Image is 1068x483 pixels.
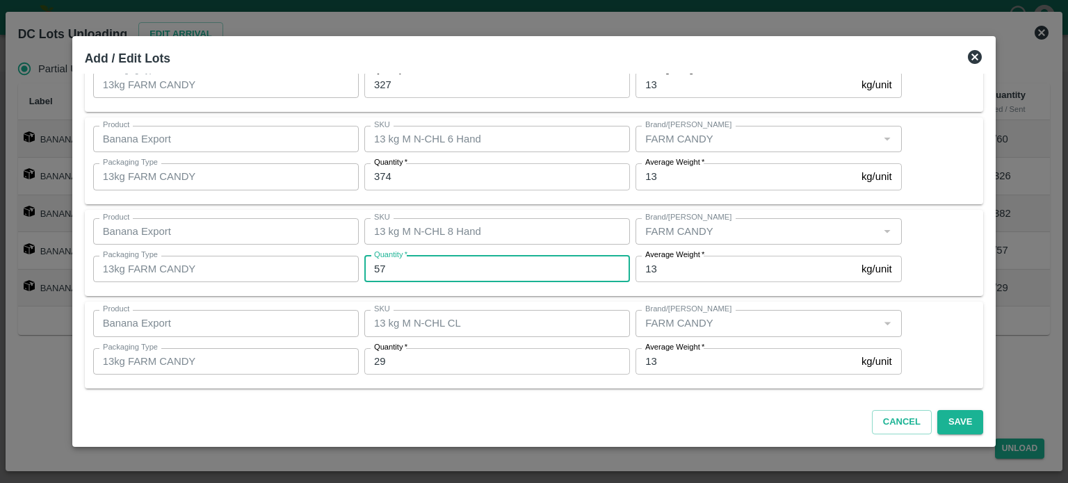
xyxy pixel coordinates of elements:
label: Average Weight [645,249,704,261]
input: Create Brand/Marka [640,222,874,240]
label: Packaging Type [103,342,158,353]
label: Packaging Type [103,157,158,168]
input: Create Brand/Marka [640,314,874,332]
label: Packaging Type [103,249,158,261]
p: kg/unit [861,77,892,92]
label: Average Weight [645,342,704,353]
label: SKU [374,212,390,223]
label: Quantity [374,342,407,353]
label: Average Weight [645,157,704,168]
label: SKU [374,120,390,131]
label: Product [103,304,129,315]
button: Save [937,410,983,434]
label: Quantity [374,65,407,76]
input: Create Brand/Marka [640,130,874,148]
label: Product [103,120,129,131]
label: Quantity [374,249,407,261]
label: Product [103,212,129,223]
label: SKU [374,304,390,315]
label: Brand/[PERSON_NAME] [645,304,731,315]
button: Cancel [872,410,932,434]
p: kg/unit [861,261,892,277]
label: Average Weight [645,65,704,76]
p: kg/unit [861,169,892,184]
b: Add / Edit Lots [85,51,170,65]
label: Brand/[PERSON_NAME] [645,212,731,223]
label: Quantity [374,157,407,168]
label: Packaging Type [103,65,158,76]
p: kg/unit [861,354,892,369]
label: Brand/[PERSON_NAME] [645,120,731,131]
